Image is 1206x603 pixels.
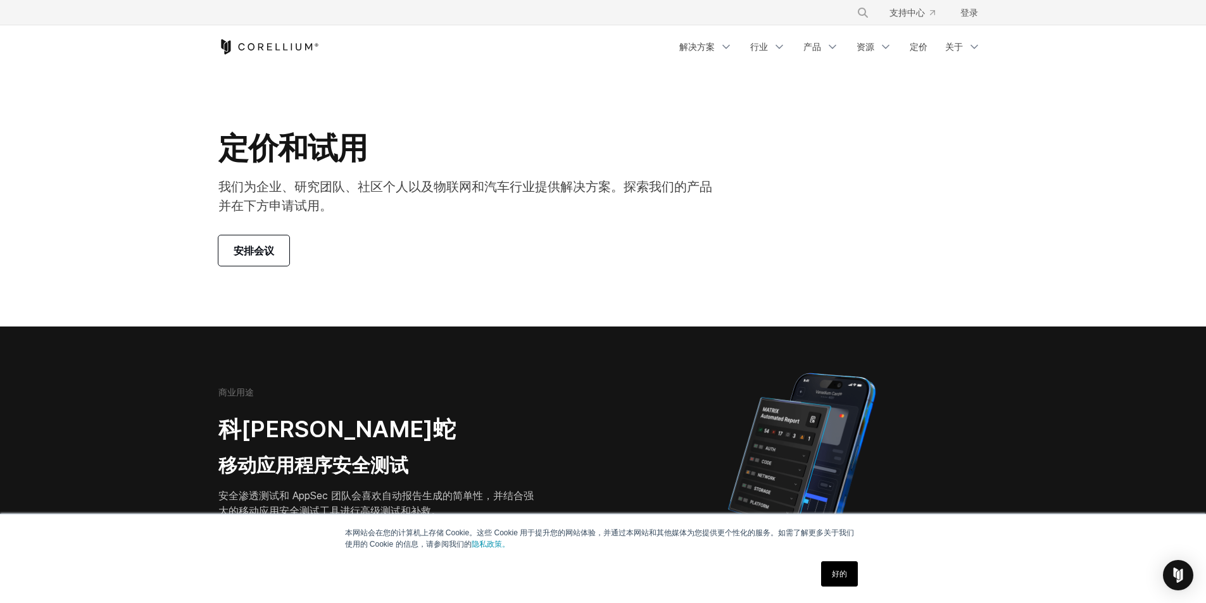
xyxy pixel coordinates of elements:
[218,415,456,443] font: 科[PERSON_NAME]蛇
[234,244,274,257] font: 安排会议
[832,569,847,578] font: 好的
[218,129,367,166] font: 定价和试用
[672,35,988,58] div: 导航菜单
[910,41,927,52] font: 定价
[218,489,534,517] font: 安全渗透测试和 AppSec 团队会喜欢自动报告生成的简单性，并结合强大的移动应用安全测试工具进行高级测试和补救。
[841,1,988,24] div: 导航菜单
[472,540,510,549] a: 隐私政策。
[218,235,289,266] a: 安排会议
[945,41,963,52] font: 关于
[218,387,254,397] font: 商业用途
[857,41,874,52] font: 资源
[218,179,712,213] font: 我们为企业、研究团队、社区个人以及物联网和汽车行业提供解决方案。探索我们的产品并在下方申请试用。
[750,41,768,52] font: 行业
[821,561,858,587] a: 好的
[679,41,715,52] font: 解决方案
[218,39,319,54] a: 科雷利姆之家
[707,367,897,588] img: Corellium MATRIX 自动报告 iPhone 上跨安全类别的应用程序漏洞测试结果。
[889,7,925,18] font: 支持中心
[960,7,978,18] font: 登录
[1163,560,1193,590] div: 打开 Intercom Messenger
[345,528,855,549] font: 本网站会在您的计算机上存储 Cookie。这些 Cookie 用于提升您的网站体验，并通过本网站和其他媒体为您提供更个性化的服务。如需了解更多关于我们使用的 Cookie 的信息，请参阅我们的
[218,454,408,476] font: 移动应用程序安全测试
[803,41,821,52] font: 产品
[851,1,874,24] button: 搜索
